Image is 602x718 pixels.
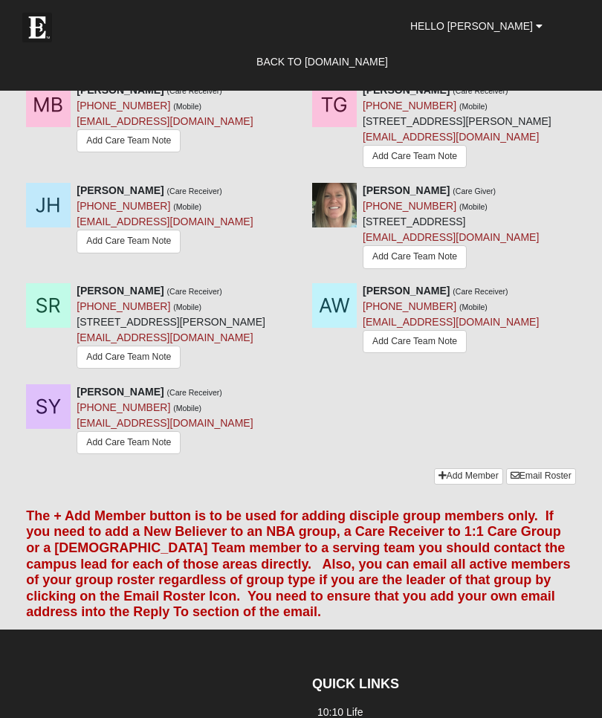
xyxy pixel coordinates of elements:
strong: [PERSON_NAME] [363,184,450,196]
a: [EMAIL_ADDRESS][DOMAIN_NAME] [363,131,539,143]
small: (Mobile) [459,102,488,111]
small: (Care Receiver) [453,86,508,95]
a: Back to [DOMAIN_NAME] [245,43,399,80]
div: [STREET_ADDRESS] [363,183,539,272]
a: [PHONE_NUMBER] [77,200,170,212]
a: Email Roster [506,468,576,484]
strong: [PERSON_NAME] [363,285,450,297]
div: [STREET_ADDRESS][PERSON_NAME] [363,83,551,172]
a: [EMAIL_ADDRESS][DOMAIN_NAME] [363,316,539,328]
a: [PHONE_NUMBER] [77,100,170,111]
div: [STREET_ADDRESS][PERSON_NAME] [77,283,265,372]
a: [PHONE_NUMBER] [77,401,170,413]
small: (Care Receiver) [167,287,222,296]
a: [EMAIL_ADDRESS][DOMAIN_NAME] [77,331,253,343]
a: [PHONE_NUMBER] [363,300,456,312]
img: Eleven22 logo [22,13,52,42]
strong: [PERSON_NAME] [77,184,164,196]
a: Add Care Team Note [363,245,467,268]
a: Add Care Team Note [77,346,181,369]
a: Hello [PERSON_NAME] [399,7,554,45]
a: [EMAIL_ADDRESS][DOMAIN_NAME] [77,417,253,429]
small: (Mobile) [173,303,201,311]
span: Hello [PERSON_NAME] [410,20,533,32]
a: [PHONE_NUMBER] [363,100,456,111]
small: (Care Receiver) [453,287,508,296]
a: [EMAIL_ADDRESS][DOMAIN_NAME] [77,216,253,227]
strong: [PERSON_NAME] [77,386,164,398]
h4: QUICK LINKS [312,676,551,693]
strong: [PERSON_NAME] [77,285,164,297]
a: Add Care Team Note [77,129,181,152]
small: (Care Receiver) [167,388,222,397]
small: (Mobile) [173,202,201,211]
small: (Mobile) [173,102,201,111]
a: Add Care Team Note [363,330,467,353]
a: [EMAIL_ADDRESS][DOMAIN_NAME] [77,115,253,127]
a: [EMAIL_ADDRESS][DOMAIN_NAME] [363,231,539,243]
small: (Mobile) [173,404,201,413]
small: (Mobile) [459,303,488,311]
a: [PHONE_NUMBER] [77,300,170,312]
a: Add Member [434,468,503,484]
small: (Mobile) [459,202,488,211]
small: (Care Receiver) [167,187,222,195]
a: [PHONE_NUMBER] [363,200,456,212]
small: (Care Giver) [453,187,496,195]
a: Add Care Team Note [77,431,181,454]
small: (Care Receiver) [167,86,222,95]
font: The + Add Member button is to be used for adding disciple group members only. If you need to add ... [26,508,570,620]
a: Add Care Team Note [363,145,467,168]
a: Add Care Team Note [77,230,181,253]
